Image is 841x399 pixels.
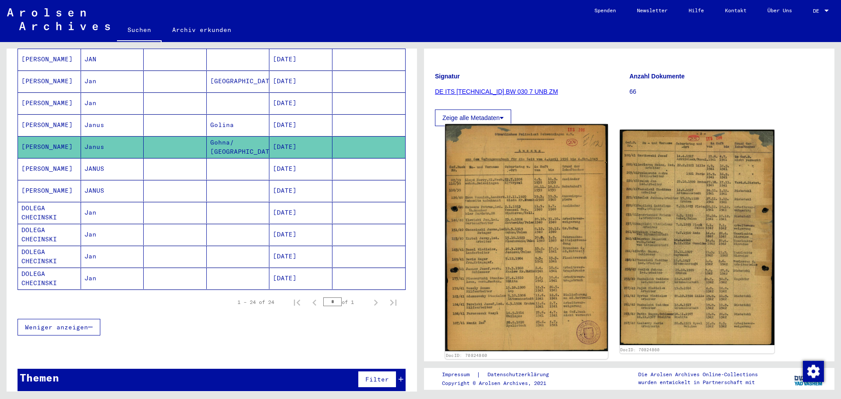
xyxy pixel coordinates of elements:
[20,370,59,385] div: Themen
[162,19,242,40] a: Archiv erkunden
[207,114,270,136] mat-cell: Golina
[25,323,88,331] span: Weniger anzeigen
[269,246,332,267] mat-cell: [DATE]
[237,298,274,306] div: 1 – 24 of 24
[445,124,608,351] img: 001.jpg
[323,298,367,306] div: of 1
[435,73,460,80] b: Signatur
[269,49,332,70] mat-cell: [DATE]
[18,158,81,180] mat-cell: [PERSON_NAME]
[358,371,396,388] button: Filter
[813,8,823,14] span: DE
[18,202,81,223] mat-cell: DOLEGA CHECINSKI
[442,370,559,379] div: |
[269,71,332,92] mat-cell: [DATE]
[81,158,144,180] mat-cell: JANUS
[442,370,477,379] a: Impressum
[18,114,81,136] mat-cell: [PERSON_NAME]
[629,87,823,96] p: 66
[367,293,385,311] button: Next page
[81,224,144,245] mat-cell: Jan
[269,202,332,223] mat-cell: [DATE]
[638,378,758,386] p: wurden entwickelt in Partnerschaft mit
[269,158,332,180] mat-cell: [DATE]
[629,73,685,80] b: Anzahl Dokumente
[18,224,81,245] mat-cell: DOLEGA CHECINSKI
[207,136,270,158] mat-cell: Gohna/ [GEOGRAPHIC_DATA]
[620,130,775,345] img: 002.jpg
[269,180,332,201] mat-cell: [DATE]
[446,353,488,358] a: DocID: 70824860
[81,180,144,201] mat-cell: JANUS
[18,71,81,92] mat-cell: [PERSON_NAME]
[481,370,559,379] a: Datenschutzerklärung
[81,49,144,70] mat-cell: JAN
[269,114,332,136] mat-cell: [DATE]
[269,268,332,289] mat-cell: [DATE]
[306,293,323,311] button: Previous page
[81,71,144,92] mat-cell: Jan
[435,109,511,126] button: Zeige alle Metadaten
[18,92,81,114] mat-cell: [PERSON_NAME]
[207,71,270,92] mat-cell: [GEOGRAPHIC_DATA]
[620,347,660,352] a: DocID: 70824860
[81,268,144,289] mat-cell: Jan
[18,136,81,158] mat-cell: [PERSON_NAME]
[7,8,110,30] img: Arolsen_neg.svg
[269,92,332,114] mat-cell: [DATE]
[385,293,402,311] button: Last page
[792,367,825,389] img: yv_logo.png
[803,361,824,382] img: Zustimmung ändern
[81,202,144,223] mat-cell: Jan
[442,379,559,387] p: Copyright © Arolsen Archives, 2021
[18,319,100,335] button: Weniger anzeigen
[81,246,144,267] mat-cell: Jan
[81,114,144,136] mat-cell: Janus
[117,19,162,42] a: Suchen
[18,246,81,267] mat-cell: DOLEGA CHECINSKI
[638,371,758,378] p: Die Arolsen Archives Online-Collections
[81,136,144,158] mat-cell: Janus
[365,375,389,383] span: Filter
[269,136,332,158] mat-cell: [DATE]
[435,88,558,95] a: DE ITS [TECHNICAL_ID] BW 030 7 UNB ZM
[288,293,306,311] button: First page
[18,180,81,201] mat-cell: [PERSON_NAME]
[18,268,81,289] mat-cell: DOLEGA CHECINSKI
[18,49,81,70] mat-cell: [PERSON_NAME]
[81,92,144,114] mat-cell: Jan
[269,224,332,245] mat-cell: [DATE]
